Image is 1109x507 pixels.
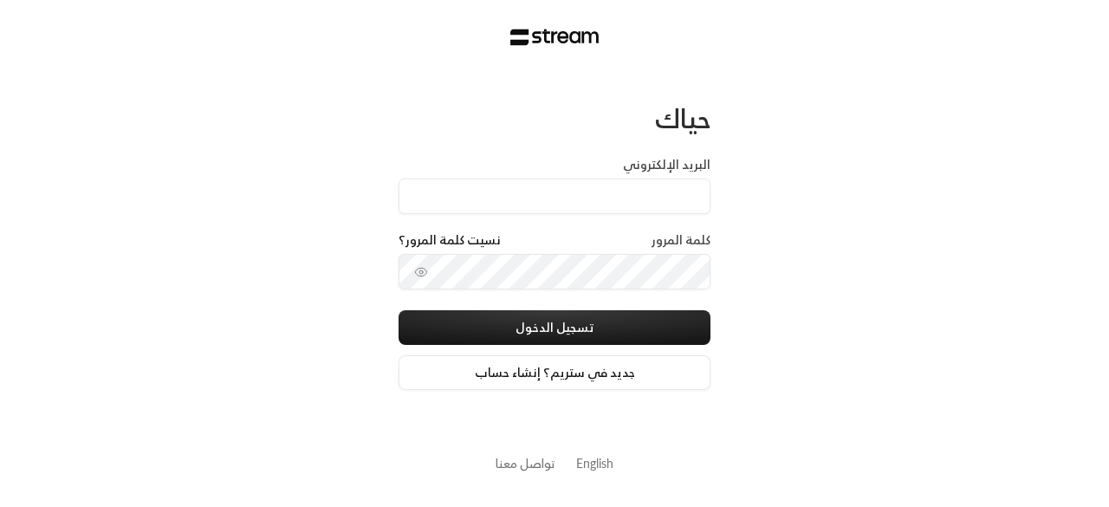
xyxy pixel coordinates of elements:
label: البريد الإلكتروني [623,156,710,173]
label: كلمة المرور [652,231,710,249]
a: جديد في ستريم؟ إنشاء حساب [399,355,710,390]
span: حياك [655,95,710,141]
button: تواصل معنا [496,454,555,472]
a: English [576,447,613,479]
button: toggle password visibility [407,258,435,286]
a: تواصل معنا [496,452,555,474]
button: تسجيل الدخول [399,310,710,345]
a: نسيت كلمة المرور؟ [399,231,501,249]
img: Stream Logo [510,29,600,46]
